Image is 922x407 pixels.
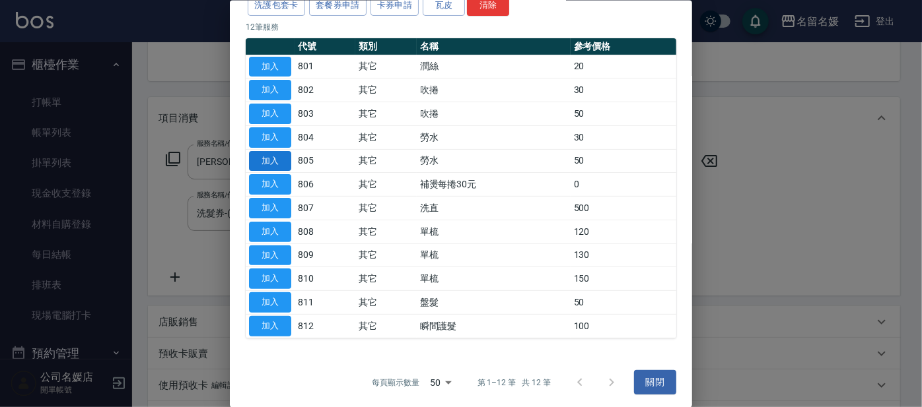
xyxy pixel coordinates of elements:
td: 其它 [355,220,416,243]
button: 加入 [249,150,291,171]
td: 808 [295,220,355,243]
td: 810 [295,266,355,290]
button: 關閉 [634,370,676,394]
button: 加入 [249,315,291,336]
td: 120 [571,220,676,243]
td: 單梳 [417,266,571,290]
td: 潤絲 [417,55,571,78]
td: 洗直 [417,196,571,220]
td: 其它 [355,172,416,196]
td: 勞水 [417,149,571,173]
td: 瞬間護髮 [417,314,571,338]
td: 30 [571,125,676,149]
button: 加入 [249,198,291,218]
button: 加入 [249,221,291,241]
td: 130 [571,243,676,267]
td: 補燙每捲30元 [417,172,571,196]
td: 809 [295,243,355,267]
td: 其它 [355,314,416,338]
td: 100 [571,314,676,338]
button: 加入 [249,80,291,100]
td: 單梳 [417,243,571,267]
p: 第 1–12 筆 共 12 筆 [478,376,551,388]
td: 802 [295,78,355,102]
td: 其它 [355,78,416,102]
td: 吹捲 [417,102,571,125]
button: 加入 [249,174,291,195]
button: 加入 [249,292,291,313]
td: 其它 [355,125,416,149]
button: 加入 [249,56,291,77]
th: 名稱 [417,38,571,55]
button: 加入 [249,245,291,265]
th: 代號 [295,38,355,55]
td: 801 [295,55,355,78]
td: 805 [295,149,355,173]
td: 803 [295,102,355,125]
td: 811 [295,290,355,314]
button: 加入 [249,268,291,289]
td: 50 [571,102,676,125]
td: 0 [571,172,676,196]
button: 加入 [249,127,291,147]
td: 其它 [355,149,416,173]
p: 每頁顯示數量 [372,376,419,388]
button: 加入 [249,104,291,124]
td: 500 [571,196,676,220]
td: 807 [295,196,355,220]
th: 類別 [355,38,416,55]
td: 其它 [355,196,416,220]
td: 20 [571,55,676,78]
th: 參考價格 [571,38,676,55]
td: 其它 [355,102,416,125]
td: 30 [571,78,676,102]
div: 50 [425,364,456,400]
td: 806 [295,172,355,196]
td: 吹捲 [417,78,571,102]
td: 其它 [355,266,416,290]
td: 單梳 [417,220,571,243]
td: 其它 [355,55,416,78]
td: 其它 [355,243,416,267]
td: 盤髮 [417,290,571,314]
td: 勞水 [417,125,571,149]
td: 804 [295,125,355,149]
td: 812 [295,314,355,338]
td: 其它 [355,290,416,314]
td: 150 [571,266,676,290]
td: 50 [571,149,676,173]
p: 12 筆服務 [246,20,676,32]
td: 50 [571,290,676,314]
